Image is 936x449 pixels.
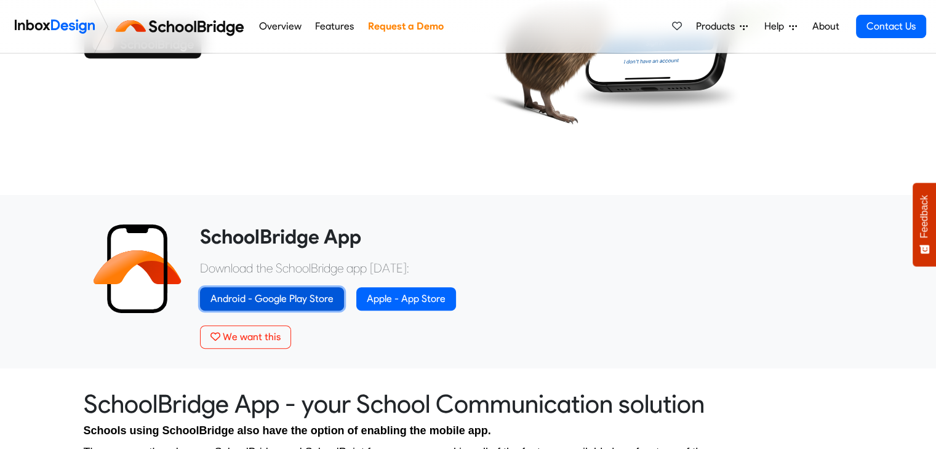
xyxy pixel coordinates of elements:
[919,195,930,238] span: Feedback
[84,424,491,437] span: Schools using SchoolBridge also have the option of enabling the mobile app.
[856,15,926,38] a: Contact Us
[364,14,447,39] a: Request a Demo
[696,19,740,34] span: Products
[223,331,281,343] span: We want this
[200,325,291,349] button: We want this
[200,259,844,277] p: Download the SchoolBridge app [DATE]:
[255,14,305,39] a: Overview
[569,77,743,114] img: shadow.png
[691,14,753,39] a: Products
[356,287,456,311] a: Apple - App Store
[93,224,182,313] img: 2022_01_13_icon_sb_app.svg
[113,12,252,41] img: schoolbridge logo
[200,224,844,249] heading: SchoolBridge App
[200,287,344,311] a: Android - Google Play Store
[84,388,853,419] heading: SchoolBridge App - your School Communication solution
[312,14,358,39] a: Features
[764,19,789,34] span: Help
[759,14,802,39] a: Help
[809,14,842,39] a: About
[913,183,936,266] button: Feedback - Show survey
